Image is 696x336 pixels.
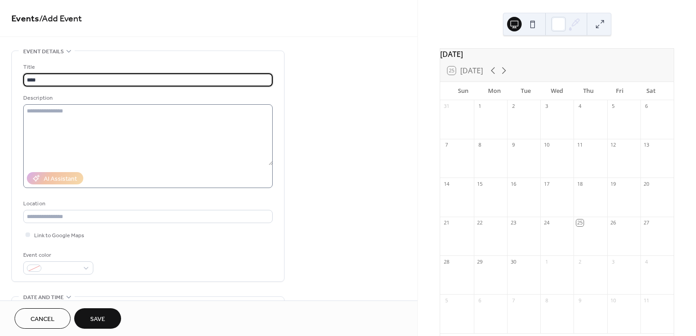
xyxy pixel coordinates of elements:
[477,180,483,187] div: 15
[477,297,483,304] div: 6
[643,180,650,187] div: 20
[576,180,583,187] div: 18
[610,103,617,110] div: 5
[23,293,64,302] span: Date and time
[543,142,550,148] div: 10
[23,250,91,260] div: Event color
[543,103,550,110] div: 3
[510,297,517,304] div: 7
[610,180,617,187] div: 19
[477,219,483,226] div: 22
[610,142,617,148] div: 12
[440,49,674,60] div: [DATE]
[90,315,105,324] span: Save
[576,297,583,304] div: 9
[11,10,39,28] a: Events
[74,308,121,329] button: Save
[477,142,483,148] div: 8
[510,219,517,226] div: 23
[34,231,84,240] span: Link to Google Maps
[576,258,583,265] div: 2
[443,258,450,265] div: 28
[643,258,650,265] div: 4
[510,103,517,110] div: 2
[576,103,583,110] div: 4
[643,297,650,304] div: 11
[510,82,542,100] div: Tue
[23,199,271,209] div: Location
[604,82,635,100] div: Fri
[510,258,517,265] div: 30
[610,258,617,265] div: 3
[477,258,483,265] div: 29
[447,82,479,100] div: Sun
[643,142,650,148] div: 13
[443,180,450,187] div: 14
[573,82,604,100] div: Thu
[443,103,450,110] div: 31
[543,297,550,304] div: 8
[543,258,550,265] div: 1
[39,10,82,28] span: / Add Event
[443,297,450,304] div: 5
[23,62,271,72] div: Title
[543,219,550,226] div: 24
[576,219,583,226] div: 25
[541,82,573,100] div: Wed
[610,297,617,304] div: 10
[510,142,517,148] div: 9
[23,47,64,56] span: Event details
[30,315,55,324] span: Cancel
[643,103,650,110] div: 6
[479,82,510,100] div: Mon
[23,93,271,103] div: Description
[643,219,650,226] div: 27
[477,103,483,110] div: 1
[443,219,450,226] div: 21
[443,142,450,148] div: 7
[510,180,517,187] div: 16
[610,219,617,226] div: 26
[543,180,550,187] div: 17
[15,308,71,329] button: Cancel
[576,142,583,148] div: 11
[635,82,666,100] div: Sat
